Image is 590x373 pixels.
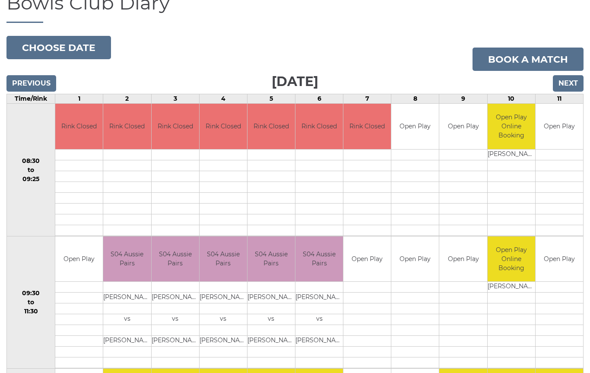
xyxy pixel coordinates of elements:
[247,315,295,325] td: vs
[536,237,583,282] td: Open Play
[152,104,199,150] td: Rink Closed
[488,282,535,293] td: [PERSON_NAME]
[295,336,343,347] td: [PERSON_NAME]
[247,104,295,150] td: Rink Closed
[151,95,199,104] td: 3
[200,293,247,304] td: [PERSON_NAME]
[55,104,103,150] td: Rink Closed
[439,237,487,282] td: Open Play
[487,95,535,104] td: 10
[488,150,535,160] td: [PERSON_NAME]
[7,236,55,369] td: 09:30 to 11:30
[7,95,55,104] td: Time/Rink
[6,36,111,60] button: Choose date
[553,76,584,92] input: Next
[247,95,295,104] td: 5
[488,237,535,282] td: Open Play Online Booking
[343,237,391,282] td: Open Play
[391,104,439,150] td: Open Play
[55,95,103,104] td: 1
[103,336,151,347] td: [PERSON_NAME]
[391,237,439,282] td: Open Play
[200,336,247,347] td: [PERSON_NAME]
[200,315,247,325] td: vs
[247,293,295,304] td: [PERSON_NAME]
[103,95,151,104] td: 2
[152,336,199,347] td: [PERSON_NAME]
[103,104,151,150] td: Rink Closed
[55,237,103,282] td: Open Play
[152,315,199,325] td: vs
[152,237,199,282] td: S04 Aussie Pairs
[295,104,343,150] td: Rink Closed
[295,237,343,282] td: S04 Aussie Pairs
[295,315,343,325] td: vs
[200,237,247,282] td: S04 Aussie Pairs
[247,336,295,347] td: [PERSON_NAME]
[536,104,583,150] td: Open Play
[152,293,199,304] td: [PERSON_NAME]
[535,95,583,104] td: 11
[103,237,151,282] td: S04 Aussie Pairs
[439,95,487,104] td: 9
[200,104,247,150] td: Rink Closed
[7,104,55,237] td: 08:30 to 09:25
[103,293,151,304] td: [PERSON_NAME]
[6,76,56,92] input: Previous
[199,95,247,104] td: 4
[439,104,487,150] td: Open Play
[391,95,439,104] td: 8
[488,104,535,150] td: Open Play Online Booking
[295,293,343,304] td: [PERSON_NAME]
[343,104,391,150] td: Rink Closed
[103,315,151,325] td: vs
[473,48,584,71] a: Book a match
[343,95,391,104] td: 7
[295,95,343,104] td: 6
[247,237,295,282] td: S04 Aussie Pairs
